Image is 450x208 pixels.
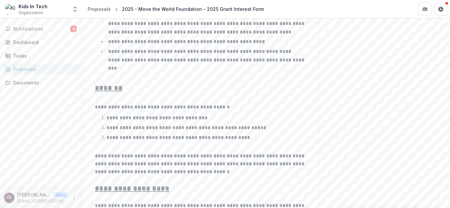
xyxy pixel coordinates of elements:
[418,3,432,16] button: Partners
[122,6,264,12] div: 2025 - Move the World Foundation - 2025 Grant Interest Form
[88,6,111,12] div: Proposals
[13,79,74,86] div: Documents
[85,4,267,14] nav: breadcrumb
[13,26,70,32] span: Notifications
[17,191,51,198] p: [PERSON_NAME]
[85,4,113,14] a: Proposals
[3,37,79,48] a: Dashboard
[3,50,79,61] a: Tasks
[13,39,74,46] div: Dashboard
[13,52,74,59] div: Tasks
[70,194,78,202] button: More
[3,24,79,34] button: Notifications4
[13,66,74,73] div: Proposals
[5,4,16,14] img: Kids In Tech
[17,198,68,204] p: [EMAIL_ADDRESS][DOMAIN_NAME]
[70,26,77,32] span: 4
[70,3,80,16] button: Open entity switcher
[7,196,12,200] div: Olu Ibrahim
[3,64,79,75] a: Proposals
[434,3,447,16] button: Get Help
[54,192,68,198] p: User
[18,3,47,10] div: Kids In Tech
[18,10,43,16] span: Organization
[3,77,79,88] a: Documents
